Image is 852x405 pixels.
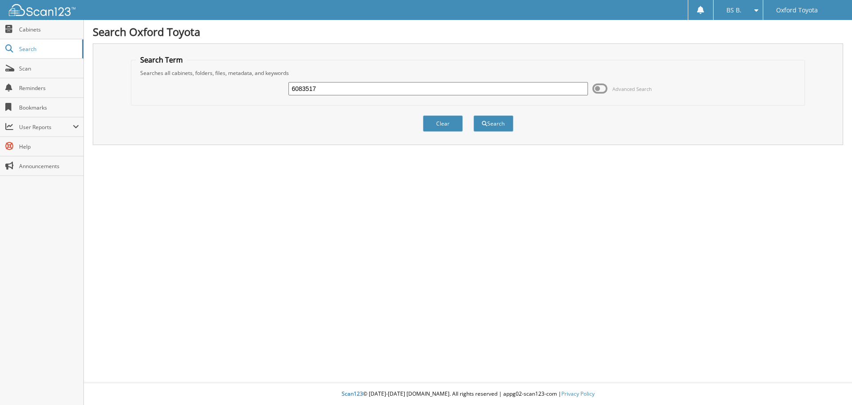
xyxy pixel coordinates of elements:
[19,84,79,92] span: Reminders
[19,104,79,111] span: Bookmarks
[19,65,79,72] span: Scan
[561,390,595,397] a: Privacy Policy
[84,383,852,405] div: © [DATE]-[DATE] [DOMAIN_NAME]. All rights reserved | appg02-scan123-com |
[423,115,463,132] button: Clear
[726,8,742,13] span: BS B.
[136,69,801,77] div: Searches all cabinets, folders, files, metadata, and keywords
[19,143,79,150] span: Help
[808,362,852,405] iframe: Chat Widget
[9,4,75,16] img: scan123-logo-white.svg
[473,115,513,132] button: Search
[136,55,187,65] legend: Search Term
[93,24,843,39] h1: Search Oxford Toyota
[19,26,79,33] span: Cabinets
[19,123,73,131] span: User Reports
[19,162,79,170] span: Announcements
[19,45,78,53] span: Search
[342,390,363,397] span: Scan123
[612,86,652,92] span: Advanced Search
[776,8,818,13] span: Oxford Toyota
